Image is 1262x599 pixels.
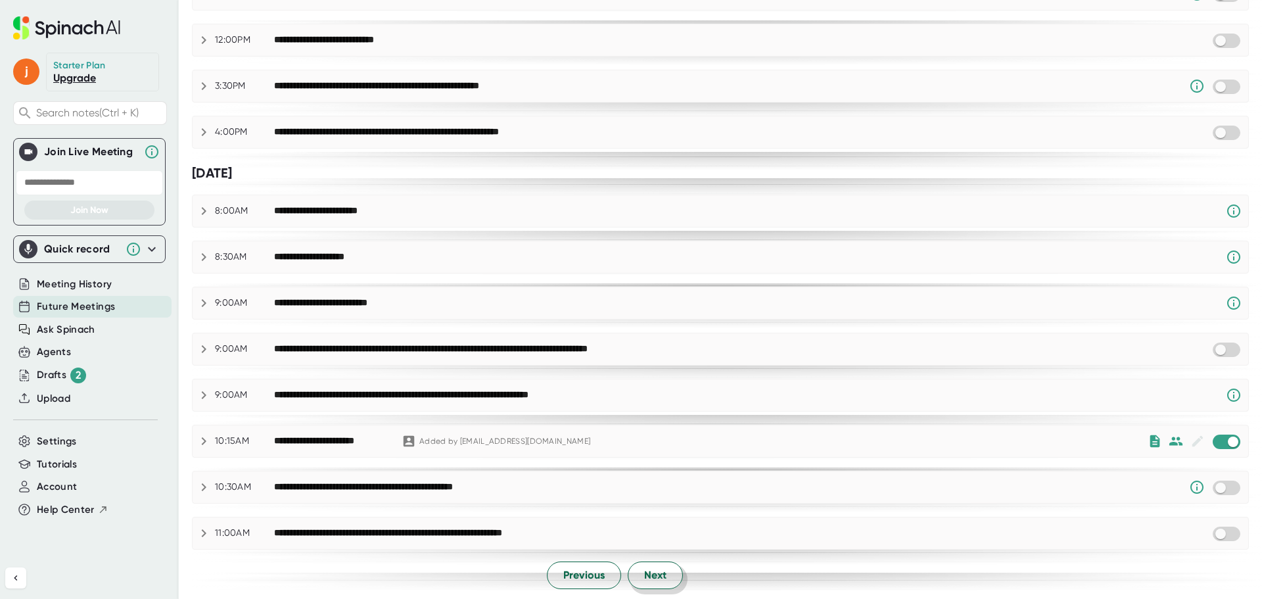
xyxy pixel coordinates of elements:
[215,126,274,138] div: 4:00PM
[37,457,77,472] button: Tutorials
[1226,249,1242,265] svg: Spinach requires a video conference link.
[215,481,274,493] div: 10:30AM
[215,435,274,447] div: 10:15AM
[19,139,160,165] div: Join Live MeetingJoin Live Meeting
[192,165,1249,181] div: [DATE]
[37,502,95,517] span: Help Center
[44,243,119,256] div: Quick record
[36,107,163,119] span: Search notes (Ctrl + K)
[215,343,274,355] div: 9:00AM
[215,297,274,309] div: 9:00AM
[1189,78,1205,94] svg: Someone has manually disabled Spinach from this meeting.
[37,502,108,517] button: Help Center
[53,72,96,84] a: Upgrade
[215,251,274,263] div: 8:30AM
[44,145,137,158] div: Join Live Meeting
[215,205,274,217] div: 8:00AM
[24,201,154,220] button: Join Now
[13,59,39,85] span: j
[70,368,86,383] div: 2
[1226,387,1242,403] svg: Spinach requires a video conference link.
[37,434,77,449] button: Settings
[37,368,86,383] div: Drafts
[37,391,70,406] button: Upload
[1226,203,1242,219] svg: Spinach requires a video conference link.
[547,562,621,589] button: Previous
[37,277,112,292] button: Meeting History
[37,368,86,383] button: Drafts 2
[37,322,95,337] button: Ask Spinach
[215,80,274,92] div: 3:30PM
[215,389,274,401] div: 9:00AM
[215,527,274,539] div: 11:00AM
[37,299,115,314] button: Future Meetings
[22,145,35,158] img: Join Live Meeting
[563,567,605,583] span: Previous
[644,567,666,583] span: Next
[70,204,108,216] span: Join Now
[1226,295,1242,311] svg: Spinach requires a video conference link.
[19,236,160,262] div: Quick record
[419,437,590,446] div: Added by [EMAIL_ADDRESS][DOMAIN_NAME]
[37,479,77,494] button: Account
[1189,479,1205,495] svg: Someone has manually disabled Spinach from this meeting.
[37,345,71,360] button: Agents
[628,562,683,589] button: Next
[5,567,26,588] button: Collapse sidebar
[53,60,106,72] div: Starter Plan
[215,34,274,46] div: 12:00PM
